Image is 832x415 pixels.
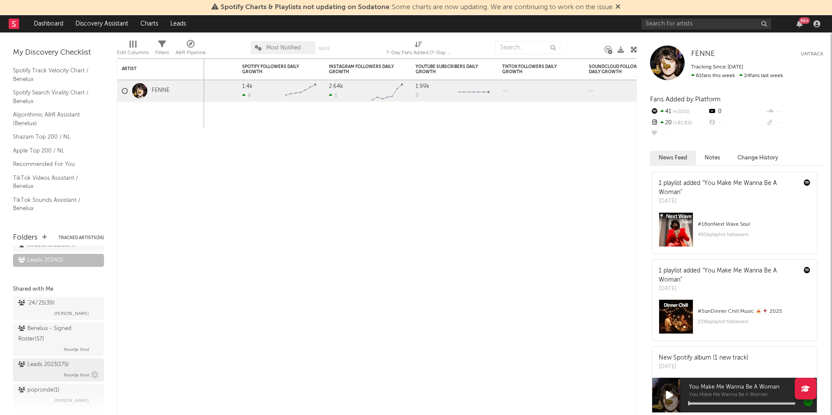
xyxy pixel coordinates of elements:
[281,80,320,102] svg: Chart title
[13,195,95,213] a: TikTok Sounds Assistant / Benelux
[54,396,89,406] span: [PERSON_NAME]
[659,197,797,206] div: [DATE]
[659,363,748,371] div: [DATE]
[13,110,95,128] a: Algorithmic A&R Assistant (Benelux)
[650,96,721,103] span: Fans Added by Platform
[659,180,777,195] a: "You Make Me Wanna Be A Woman"
[672,121,692,126] span: +81.8 %
[691,50,715,58] span: FENNE
[13,297,104,320] a: '24/'25(39)[PERSON_NAME]
[455,80,494,102] svg: Chart title
[691,73,735,78] span: 61 fans this week
[242,93,251,98] div: 9
[652,299,817,340] a: #5onDinner Chill Music 🍝🍷 2025226kplaylist followers
[164,15,192,32] a: Leads
[13,358,104,382] a: Leads 2023(175)Noortje Knol
[18,298,55,308] div: '24/'25 ( 39 )
[329,84,343,89] div: 2.64k
[13,384,104,407] a: popronde(1)[PERSON_NAME]
[13,146,95,156] a: Apple Top 200 / NL
[386,37,451,62] div: 7-Day Fans Added (7-Day Fans Added)
[242,64,307,75] div: Spotify Followers Daily Growth
[13,233,38,243] div: Folders
[796,20,803,27] button: 99+
[28,15,69,32] a: Dashboard
[659,179,797,197] div: 1 playlist added
[266,45,301,51] span: Most Notified
[502,64,567,75] div: TikTok Followers Daily Growth
[659,266,797,285] div: 1 playlist added
[689,382,817,392] span: You Make Me Wanna Be A Woman
[242,84,253,89] div: 1.4k
[416,64,481,75] div: YouTube Subscribers Daily Growth
[708,106,765,117] div: 0
[696,151,729,165] button: Notes
[117,37,149,62] div: Edit Columns
[641,19,771,29] input: Search for artists
[615,4,621,11] span: Dismiss
[221,4,390,11] span: Spotify Charts & Playlists not updating on Sodatone
[13,322,104,356] a: Benelux - Signed Roster(57)Noortje Knol
[175,37,206,62] div: A&R Pipeline
[650,129,708,140] div: --
[318,46,330,51] button: Save
[58,236,104,240] button: Tracked Artists(36)
[329,64,394,75] div: Instagram Followers Daily Growth
[117,48,149,58] div: Edit Columns
[18,385,59,396] div: popronde ( 1 )
[659,268,777,283] a: "You Make Me Wanna Be A Woman"
[155,48,169,58] div: Filters
[689,392,817,398] span: You Make Me Wanna Be A Woman
[589,64,654,75] div: SoundCloud Followers Daily Growth
[698,306,810,317] div: # 5 on Dinner Chill Music 🍝🍷 2025
[122,66,187,71] div: Artist
[691,50,715,58] a: FENNE
[64,344,89,355] span: Noortje Knol
[18,360,69,370] div: Leads 2023 ( 175 )
[329,93,337,98] div: 5
[13,159,95,169] a: Recommended For You
[175,48,206,58] div: A&R Pipeline
[766,106,823,117] div: --
[13,48,104,58] div: My Discovery Checklist
[659,285,797,293] div: [DATE]
[799,17,810,24] div: 99 +
[13,66,95,84] a: Spotify Track Velocity Chart / Benelux
[652,212,817,253] a: #16onNext Wave Soul495kplaylist followers
[650,117,708,129] div: 20
[766,117,823,129] div: --
[698,219,810,230] div: # 16 on Next Wave Soul
[18,324,97,344] div: Benelux - Signed Roster ( 57 )
[650,106,708,117] div: 41
[64,370,89,380] span: Noortje Knol
[698,317,810,327] div: 226k playlist followers
[155,37,169,62] div: Filters
[691,65,743,70] span: Tracking Since: [DATE]
[416,84,429,89] div: 1.99k
[54,308,89,319] span: [PERSON_NAME]
[13,254,104,267] a: Leads 2024(1)
[69,15,134,32] a: Discovery Assistant
[729,151,787,165] button: Change History
[416,93,419,98] div: 0
[13,88,95,106] a: Spotify Search Virality Chart / Benelux
[13,173,95,191] a: TikTok Videos Assistant / Benelux
[659,353,748,363] div: New Spotify album (1 new track)
[698,230,810,240] div: 495k playlist followers
[650,151,696,165] button: News Feed
[152,87,169,94] a: FENNE
[18,255,63,266] div: Leads 2024 ( 1 )
[13,132,95,142] a: Shazam Top 200 / NL
[134,15,164,32] a: Charts
[691,73,783,78] span: 24 fans last week
[221,4,613,11] span: : Some charts are now updating. We are continuing to work on the issue
[386,48,451,58] div: 7-Day Fans Added (7-Day Fans Added)
[495,41,560,54] input: Search...
[801,50,823,58] button: Untrack
[13,284,104,295] div: Shared with Me
[671,110,689,114] span: +215 %
[708,117,765,129] div: --
[368,80,407,102] svg: Chart title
